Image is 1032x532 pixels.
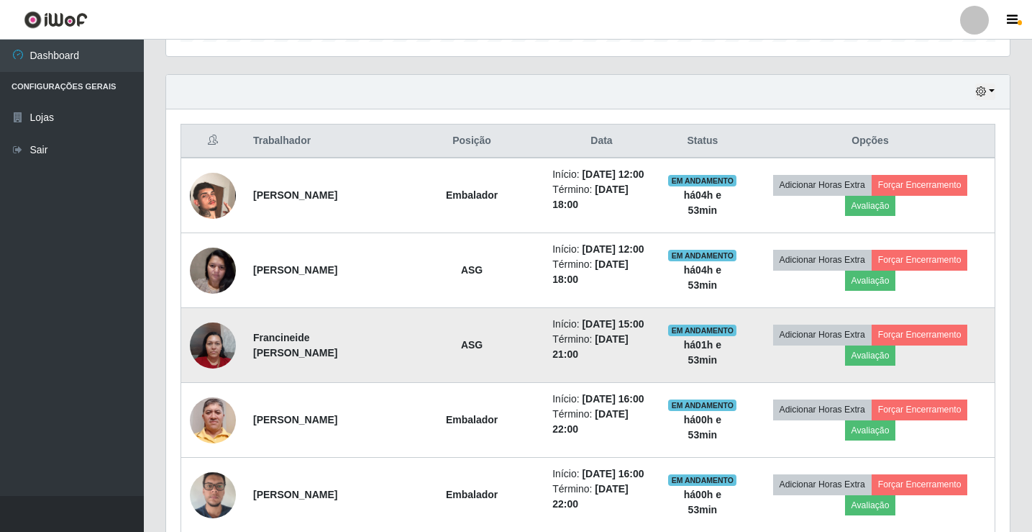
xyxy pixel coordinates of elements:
[872,250,968,270] button: Forçar Encerramento
[253,489,337,500] strong: [PERSON_NAME]
[190,315,236,376] img: 1735852864597.jpeg
[668,474,736,486] span: EM ANDAMENTO
[552,482,650,512] li: Término:
[668,250,736,261] span: EM ANDAMENTO
[461,264,483,276] strong: ASG
[845,346,896,366] button: Avaliação
[773,175,872,195] button: Adicionar Horas Extra
[845,420,896,441] button: Avaliação
[552,332,650,362] li: Término:
[845,495,896,515] button: Avaliação
[446,489,498,500] strong: Embalador
[552,182,650,212] li: Término:
[845,271,896,291] button: Avaliação
[446,414,498,425] strong: Embalador
[773,400,872,420] button: Adicionar Horas Extra
[668,400,736,411] span: EM ANDAMENTO
[253,414,337,425] strong: [PERSON_NAME]
[668,175,736,186] span: EM ANDAMENTO
[684,189,721,216] strong: há 04 h e 53 min
[253,264,337,276] strong: [PERSON_NAME]
[773,325,872,345] button: Adicionar Horas Extra
[872,400,968,420] button: Forçar Encerramento
[253,189,337,201] strong: [PERSON_NAME]
[552,242,650,257] li: Início:
[552,167,650,182] li: Início:
[746,125,995,158] th: Opções
[659,125,746,158] th: Status
[773,250,872,270] button: Adicionar Horas Extra
[872,175,968,195] button: Forçar Encerramento
[773,474,872,495] button: Adicionar Horas Extra
[24,11,88,29] img: CoreUI Logo
[190,379,236,461] img: 1687914027317.jpeg
[582,468,644,479] time: [DATE] 16:00
[552,466,650,482] li: Início:
[552,257,650,287] li: Término:
[552,392,650,407] li: Início:
[190,240,236,301] img: 1682608462576.jpeg
[245,125,400,158] th: Trabalhador
[582,168,644,180] time: [DATE] 12:00
[582,243,644,255] time: [DATE] 12:00
[582,318,644,330] time: [DATE] 15:00
[190,464,236,526] img: 1740418670523.jpeg
[461,339,483,351] strong: ASG
[872,474,968,495] button: Forçar Encerramento
[872,325,968,345] button: Forçar Encerramento
[400,125,544,158] th: Posição
[684,414,721,441] strong: há 00 h e 53 min
[253,332,337,359] strong: Francineide [PERSON_NAME]
[446,189,498,201] strong: Embalador
[684,339,721,366] strong: há 01 h e 53 min
[552,317,650,332] li: Início:
[190,155,236,237] img: 1726002463138.jpeg
[684,264,721,291] strong: há 04 h e 53 min
[668,325,736,336] span: EM ANDAMENTO
[582,393,644,405] time: [DATE] 16:00
[544,125,659,158] th: Data
[684,489,721,515] strong: há 00 h e 53 min
[845,196,896,216] button: Avaliação
[552,407,650,437] li: Término:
